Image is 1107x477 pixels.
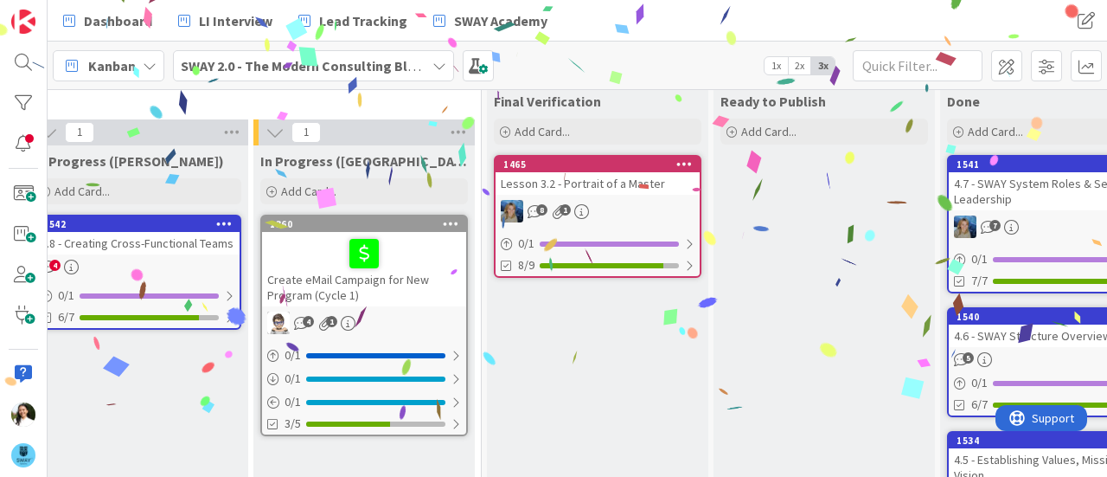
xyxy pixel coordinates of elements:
[971,250,988,268] span: 0 / 1
[35,216,240,255] div: 15424.8 - Creating Cross-Functional Teams
[788,57,811,74] span: 2x
[720,93,826,110] span: Ready to Publish
[11,443,35,467] img: avatar
[971,374,988,392] span: 0 / 1
[11,10,35,34] img: Visit kanbanzone.com
[494,93,601,110] span: Final Verification
[285,370,301,388] span: 0 / 1
[741,124,797,139] span: Add Card...
[58,308,74,326] span: 6/7
[35,216,240,232] div: 1542
[963,352,974,364] span: 5
[853,50,982,81] input: Quick Filter...
[58,287,74,305] span: 0 / 1
[49,260,61,271] span: 4
[262,391,466,413] div: 0/1
[262,216,466,232] div: 1360
[262,312,466,334] div: TP
[53,5,163,36] a: Dashboard
[501,200,523,222] img: MA
[34,152,224,170] span: In Progress (Fike)
[971,396,988,414] span: 6/7
[765,57,788,74] span: 1x
[54,184,110,199] span: Add Card...
[285,393,301,411] span: 0 / 1
[262,232,466,306] div: Create eMail Campaign for New Program (Cycle 1)
[503,158,700,171] div: 1465
[260,152,468,170] span: In Progress (Tana)
[181,57,453,74] b: SWAY 2.0 - The Modern Consulting Blueprint
[518,235,534,253] span: 0 / 1
[968,124,1023,139] span: Add Card...
[270,218,466,230] div: 1360
[811,57,835,74] span: 3x
[35,285,240,306] div: 0/1
[262,345,466,366] div: 0/1
[288,5,418,36] a: Lead Tracking
[84,10,152,31] span: Dashboard
[262,216,466,306] div: 1360Create eMail Campaign for New Program (Cycle 1)
[518,256,534,274] span: 8/9
[496,157,700,172] div: 1465
[303,316,314,327] span: 4
[36,3,79,23] span: Support
[454,10,547,31] span: SWAY Academy
[496,172,700,195] div: Lesson 3.2 - Portrait of a Master
[168,5,283,36] a: LI Interview
[35,232,240,255] div: 4.8 - Creating Cross-Functional Teams
[971,272,988,290] span: 7/7
[11,403,35,427] img: AK
[285,346,301,364] span: 0 / 1
[285,415,301,433] span: 3/5
[989,220,1001,231] span: 7
[34,215,241,330] a: 15424.8 - Creating Cross-Functional Teams0/16/7
[954,216,976,238] img: MA
[494,155,701,278] a: 1465Lesson 3.2 - Portrait of a MasterMA0/18/9
[496,233,700,255] div: 0/1
[560,204,571,216] span: 1
[65,122,94,143] span: 1
[496,200,700,222] div: MA
[536,204,547,216] span: 8
[88,55,136,76] span: Kanban
[496,157,700,195] div: 1465Lesson 3.2 - Portrait of a Master
[515,124,570,139] span: Add Card...
[260,215,468,436] a: 1360Create eMail Campaign for New Program (Cycle 1)TP0/10/10/13/5
[319,10,407,31] span: Lead Tracking
[291,122,321,143] span: 1
[43,218,240,230] div: 1542
[326,316,337,327] span: 1
[199,10,272,31] span: LI Interview
[947,93,980,110] span: Done
[281,184,336,199] span: Add Card...
[262,368,466,390] div: 0/1
[423,5,558,36] a: SWAY Academy
[267,312,290,334] img: TP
